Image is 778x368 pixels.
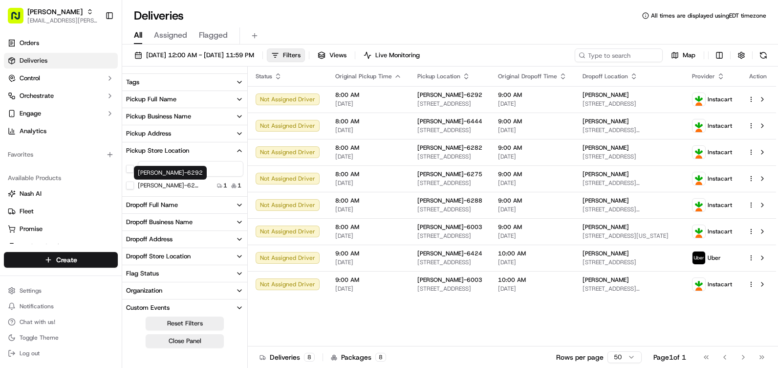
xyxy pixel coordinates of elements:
[122,282,247,299] button: Organization
[498,258,567,266] span: [DATE]
[8,242,114,251] a: Product Catalog
[122,248,247,265] button: Dropoff Store Location
[122,197,247,213] button: Dropoff Full Name
[692,225,705,238] img: profile_instacart_ahold_partner.png
[4,123,118,139] a: Analytics
[417,72,460,80] span: Pickup Location
[33,93,160,103] div: Start new chat
[498,153,567,161] span: [DATE]
[335,258,402,266] span: [DATE]
[498,144,567,152] span: 9:00 AM
[692,172,705,185] img: profile_instacart_ahold_partner.png
[708,254,721,262] span: Uber
[583,100,676,108] span: [STREET_ADDRESS]
[335,179,402,187] span: [DATE]
[335,144,402,152] span: 8:00 AM
[126,218,193,227] div: Dropoff Business Name
[331,352,386,362] div: Packages
[335,250,402,257] span: 9:00 AM
[10,10,29,29] img: Nash
[134,8,184,23] h1: Deliveries
[146,317,224,330] button: Reset Filters
[583,223,629,231] span: [PERSON_NAME]
[223,182,227,189] span: 1
[256,72,272,80] span: Status
[667,48,700,62] button: Map
[20,74,40,83] span: Control
[417,144,482,152] span: [PERSON_NAME]-6282
[20,287,42,295] span: Settings
[4,186,118,202] button: Nash AI
[756,48,770,62] button: Refresh
[748,72,768,80] div: Action
[83,143,90,151] div: 💻
[417,170,482,178] span: [PERSON_NAME]-6275
[335,117,402,125] span: 8:00 AM
[4,147,118,162] div: Favorites
[122,74,247,91] button: Tags
[583,170,629,178] span: [PERSON_NAME]
[335,100,402,108] span: [DATE]
[20,127,46,136] span: Analytics
[20,142,75,152] span: Knowledge Base
[417,117,482,125] span: [PERSON_NAME]-6444
[583,91,629,99] span: [PERSON_NAME]
[708,95,732,103] span: Instacart
[583,117,629,125] span: [PERSON_NAME]
[20,242,66,251] span: Product Catalog
[417,250,482,257] span: [PERSON_NAME]-6424
[126,252,191,261] div: Dropoff Store Location
[498,179,567,187] span: [DATE]
[4,331,118,345] button: Toggle Theme
[498,250,567,257] span: 10:00 AM
[4,170,118,186] div: Available Products
[238,182,241,189] span: 1
[122,108,247,125] button: Pickup Business Name
[708,228,732,235] span: Instacart
[69,165,118,173] a: Powered byPylon
[692,93,705,106] img: profile_instacart_ahold_partner.png
[130,48,259,62] button: [DATE] 12:00 AM - [DATE] 11:59 PM
[335,223,402,231] span: 8:00 AM
[27,7,83,17] button: [PERSON_NAME]
[583,72,628,80] span: Dropoff Location
[498,197,567,205] span: 9:00 AM
[335,72,392,80] span: Original Pickup Time
[417,276,482,284] span: [PERSON_NAME]-6003
[27,17,97,24] button: [EMAIL_ADDRESS][PERSON_NAME][DOMAIN_NAME]
[126,303,170,312] div: Custom Events
[498,276,567,284] span: 10:00 AM
[126,286,162,295] div: Organization
[126,201,178,209] div: Dropoff Full Name
[4,252,118,268] button: Create
[692,146,705,159] img: profile_instacart_ahold_partner.png
[417,223,482,231] span: [PERSON_NAME]-6003
[122,265,247,282] button: Flag Status
[138,182,200,189] label: [PERSON_NAME]-6292
[122,231,247,248] button: Dropoff Address
[708,148,732,156] span: Instacart
[4,239,118,254] button: Product Catalog
[583,126,676,134] span: [STREET_ADDRESS][PERSON_NAME]
[583,250,629,257] span: [PERSON_NAME]
[498,285,567,293] span: [DATE]
[126,78,139,87] div: Tags
[417,258,482,266] span: [STREET_ADDRESS]
[79,138,161,156] a: 💻API Documentation
[4,4,101,27] button: [PERSON_NAME][EMAIL_ADDRESS][PERSON_NAME][DOMAIN_NAME]
[10,39,178,55] p: Welcome 👋
[498,117,567,125] span: 9:00 AM
[20,189,42,198] span: Nash AI
[498,91,567,99] span: 9:00 AM
[122,125,247,142] button: Pickup Address
[20,56,47,65] span: Deliveries
[56,255,77,265] span: Create
[10,93,27,111] img: 1736555255976-a54dd68f-1ca7-489b-9aae-adbdc363a1c4
[692,252,705,264] img: profile_uber_ahold_partner.png
[498,223,567,231] span: 9:00 AM
[126,235,173,244] div: Dropoff Address
[335,91,402,99] span: 8:00 AM
[498,100,567,108] span: [DATE]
